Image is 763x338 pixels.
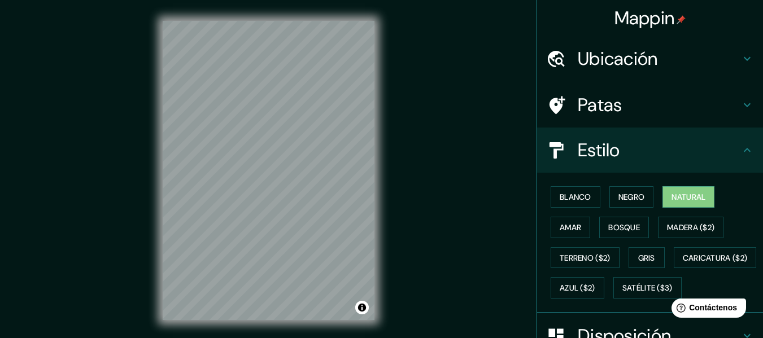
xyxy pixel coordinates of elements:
[537,36,763,81] div: Ubicación
[537,128,763,173] div: Estilo
[614,6,675,30] font: Mappin
[662,186,714,208] button: Natural
[622,283,673,293] font: Satélite ($3)
[355,301,369,314] button: Activar o desactivar atribución
[560,192,591,202] font: Blanco
[672,192,705,202] font: Natural
[618,192,645,202] font: Negro
[683,253,748,263] font: Caricatura ($2)
[578,93,622,117] font: Patas
[599,217,649,238] button: Bosque
[578,138,620,162] font: Estilo
[551,277,604,299] button: Azul ($2)
[537,82,763,128] div: Patas
[677,15,686,24] img: pin-icon.png
[578,47,658,71] font: Ubicación
[560,222,581,232] font: Amar
[560,253,611,263] font: Terreno ($2)
[667,222,714,232] font: Madera ($2)
[551,186,600,208] button: Blanco
[551,217,590,238] button: Amar
[629,247,665,269] button: Gris
[638,253,655,263] font: Gris
[551,247,620,269] button: Terreno ($2)
[613,277,682,299] button: Satélite ($3)
[662,294,751,326] iframe: Lanzador de widgets de ayuda
[609,186,654,208] button: Negro
[608,222,640,232] font: Bosque
[658,217,723,238] button: Madera ($2)
[163,21,374,320] canvas: Mapa
[674,247,757,269] button: Caricatura ($2)
[560,283,595,293] font: Azul ($2)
